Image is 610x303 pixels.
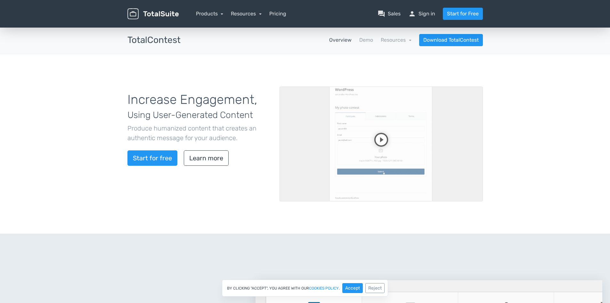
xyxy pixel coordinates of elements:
a: Resources [231,11,262,17]
a: Start for free [127,150,177,166]
a: Demo [359,36,373,44]
a: Pricing [269,10,286,18]
h3: TotalContest [127,35,181,45]
div: By clicking "Accept", you agree with our . [222,280,388,297]
p: Produce humanized content that creates an authentic message for your audience. [127,123,270,143]
a: personSign in [408,10,435,18]
h1: Increase Engagement, [127,93,270,121]
span: Using User-Generated Content [127,110,253,120]
a: Resources [381,37,411,43]
a: Download TotalContest [419,34,483,46]
a: question_answerSales [378,10,401,18]
img: TotalSuite for WordPress [127,8,179,20]
a: Learn more [184,150,229,166]
button: Accept [342,283,363,293]
a: Products [196,11,224,17]
span: question_answer [378,10,385,18]
a: Overview [329,36,352,44]
span: person [408,10,416,18]
button: Reject [365,283,385,293]
a: cookies policy [309,286,339,290]
a: Start for Free [443,8,483,20]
